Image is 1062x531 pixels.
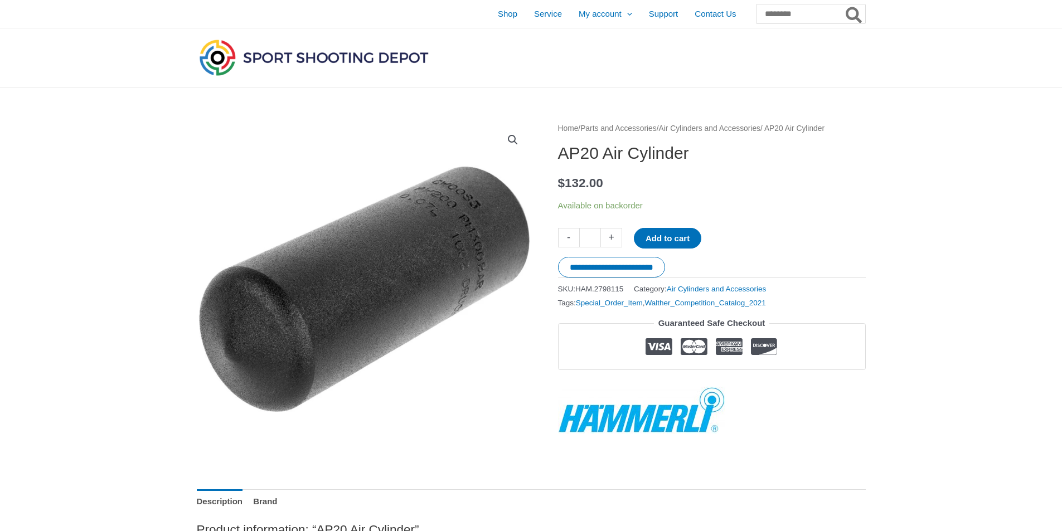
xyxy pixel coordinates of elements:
span: SKU: [558,282,624,296]
button: Add to cart [634,228,701,249]
a: Air Cylinders and Accessories [667,285,767,293]
img: AP20 Air Cylinder [197,121,531,456]
a: View full-screen image gallery [503,130,523,150]
h1: AP20 Air Cylinder [558,143,866,163]
p: Available on backorder [558,198,866,213]
span: $ [558,176,565,190]
bdi: 132.00 [558,176,603,190]
span: HAM.2798115 [575,285,623,293]
nav: Breadcrumb [558,121,866,136]
legend: Guaranteed Safe Checkout [654,315,770,331]
a: Parts and Accessories [580,124,657,133]
a: + [601,228,622,247]
img: Sport Shooting Depot [197,37,431,78]
a: Walther_Competition_Catalog_2021 [645,299,766,307]
a: - [558,228,579,247]
span: Category: [634,282,766,296]
span: Tags: , [558,296,766,310]
a: Home [558,124,579,133]
a: Hämmerli [558,387,725,433]
input: Product quantity [579,228,601,247]
a: Special_Order_Item [576,299,643,307]
a: Air Cylinders and Accessories [659,124,761,133]
button: Search [843,4,865,23]
a: Description [197,489,243,513]
a: Brand [253,489,277,513]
